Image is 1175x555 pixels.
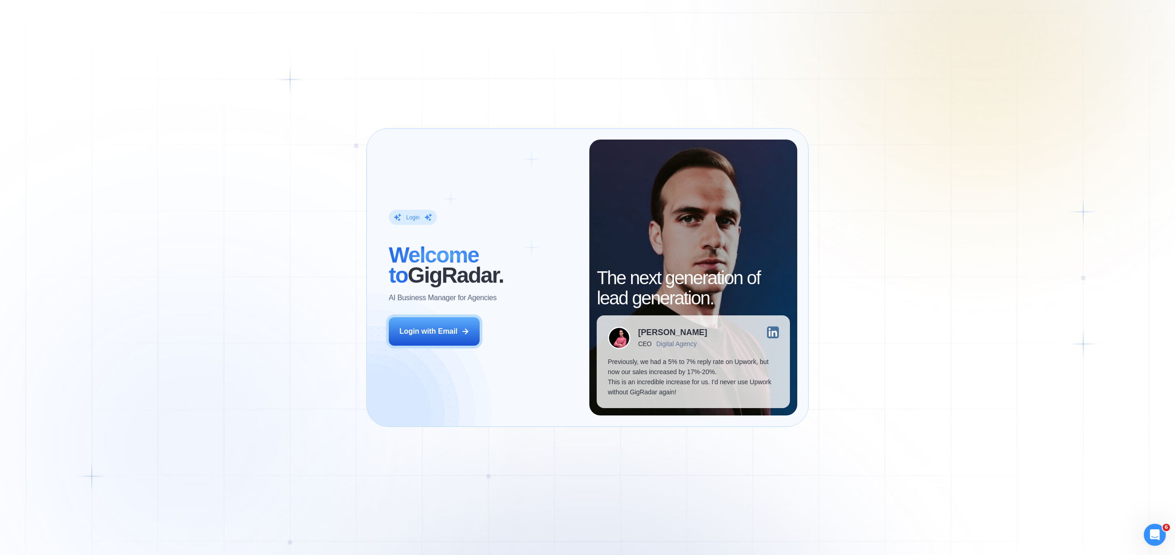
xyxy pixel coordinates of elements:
[638,328,707,336] div: [PERSON_NAME]
[389,243,479,287] span: Welcome to
[608,357,778,397] p: Previously, we had a 5% to 7% reply rate on Upwork, but now our sales increased by 17%-20%. This ...
[1144,524,1166,546] iframe: Intercom live chat
[597,268,789,308] h2: The next generation of lead generation.
[1163,524,1170,531] span: 6
[389,317,480,346] button: Login with Email
[399,326,458,336] div: Login with Email
[656,340,697,348] div: Digital Agency
[406,213,420,221] div: Login
[389,245,578,286] h2: ‍ GigRadar.
[389,293,497,303] p: AI Business Manager for Agencies
[638,340,651,348] div: CEO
